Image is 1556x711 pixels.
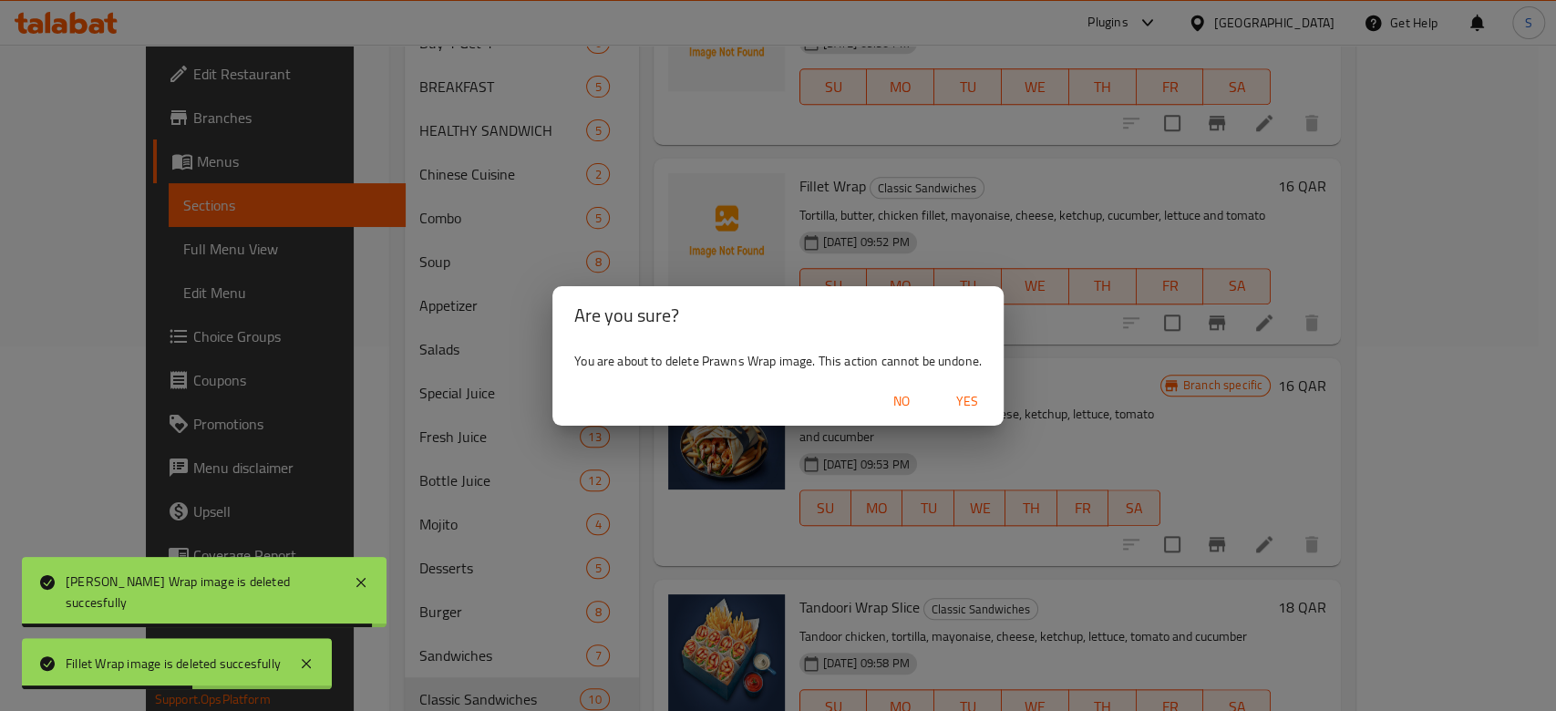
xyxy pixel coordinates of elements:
[938,385,996,418] button: Yes
[66,654,281,674] div: Fillet Wrap image is deleted succesfully
[945,390,989,413] span: Yes
[574,301,982,330] h2: Are you sure?
[66,572,335,613] div: [PERSON_NAME] Wrap image is deleted succesfully
[552,345,1004,377] div: You are about to delete Prawns Wrap image. This action cannot be undone.
[880,390,923,413] span: No
[872,385,931,418] button: No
